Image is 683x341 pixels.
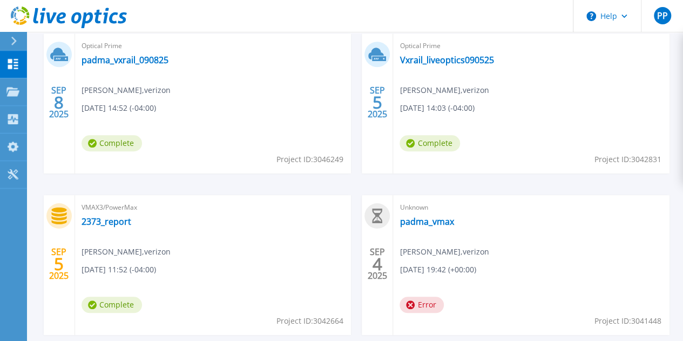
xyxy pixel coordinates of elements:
[400,102,474,114] span: [DATE] 14:03 (-04:00)
[400,246,489,258] span: [PERSON_NAME] , verizon
[594,153,661,165] span: Project ID: 3042831
[82,40,345,52] span: Optical Prime
[276,153,343,165] span: Project ID: 3046249
[373,98,382,107] span: 5
[49,83,69,122] div: SEP 2025
[400,264,476,276] span: [DATE] 19:42 (+00:00)
[400,135,460,151] span: Complete
[400,40,663,52] span: Optical Prime
[367,83,388,122] div: SEP 2025
[400,84,489,96] span: [PERSON_NAME] , verizon
[82,264,156,276] span: [DATE] 11:52 (-04:00)
[82,55,168,65] a: padma_vxrail_090825
[594,315,661,327] span: Project ID: 3041448
[54,259,64,269] span: 5
[367,244,388,284] div: SEP 2025
[82,297,142,313] span: Complete
[54,98,64,107] span: 8
[82,135,142,151] span: Complete
[82,84,171,96] span: [PERSON_NAME] , verizon
[82,202,345,213] span: VMAX3/PowerMax
[373,259,382,269] span: 4
[49,244,69,284] div: SEP 2025
[400,55,493,65] a: Vxrail_liveoptics090525
[657,11,667,20] span: PP
[400,216,454,227] a: padma_vmax
[82,102,156,114] span: [DATE] 14:52 (-04:00)
[82,216,131,227] a: 2373_report
[82,246,171,258] span: [PERSON_NAME] , verizon
[400,297,444,313] span: Error
[276,315,343,327] span: Project ID: 3042664
[400,202,663,213] span: Unknown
